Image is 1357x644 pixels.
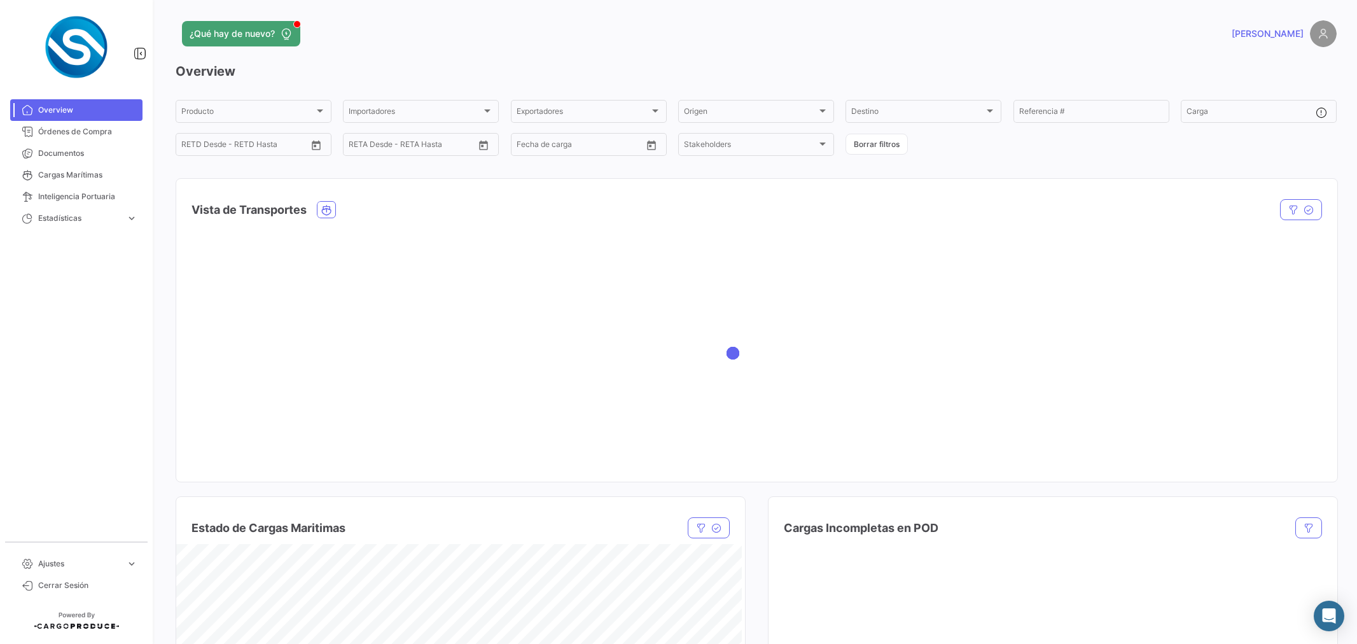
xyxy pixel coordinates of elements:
input: Hasta [527,142,587,151]
a: Overview [10,99,143,121]
h3: Overview [176,62,1337,80]
a: Inteligencia Portuaria [10,186,143,207]
span: Destino [851,109,984,118]
input: Hasta [191,142,252,151]
span: Estadísticas [38,213,121,224]
span: Producto [181,109,314,118]
input: Desde [349,142,350,151]
button: Open calendar [474,136,493,155]
button: Open calendar [642,136,661,155]
h4: Vista de Transportes [191,201,307,219]
span: Documentos [38,148,137,159]
span: Stakeholders [684,142,817,151]
span: Cargas Marítimas [38,169,137,181]
span: Ajustes [38,558,121,570]
span: Origen [684,109,817,118]
span: expand_more [126,558,137,570]
button: Open calendar [307,136,326,155]
span: Órdenes de Compra [38,126,137,137]
span: Importadores [349,109,482,118]
button: Ocean [317,202,335,218]
a: Órdenes de Compra [10,121,143,143]
input: Desde [181,142,183,151]
div: Abrir Intercom Messenger [1314,601,1344,631]
span: expand_more [126,213,137,224]
span: Cerrar Sesión [38,580,137,591]
h4: Cargas Incompletas en POD [784,519,938,537]
a: Cargas Marítimas [10,164,143,186]
img: placeholder-user.png [1310,20,1337,47]
a: Documentos [10,143,143,164]
span: Inteligencia Portuaria [38,191,137,202]
img: Logo+spray-solutions.png [45,15,108,79]
input: Desde [517,142,518,151]
button: ¿Qué hay de nuevo? [182,21,300,46]
span: [PERSON_NAME] [1232,27,1304,40]
input: Hasta [359,142,419,151]
span: Exportadores [517,109,650,118]
span: ¿Qué hay de nuevo? [190,27,275,40]
h4: Estado de Cargas Maritimas [191,519,345,537]
button: Borrar filtros [846,134,908,155]
span: Overview [38,104,137,116]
